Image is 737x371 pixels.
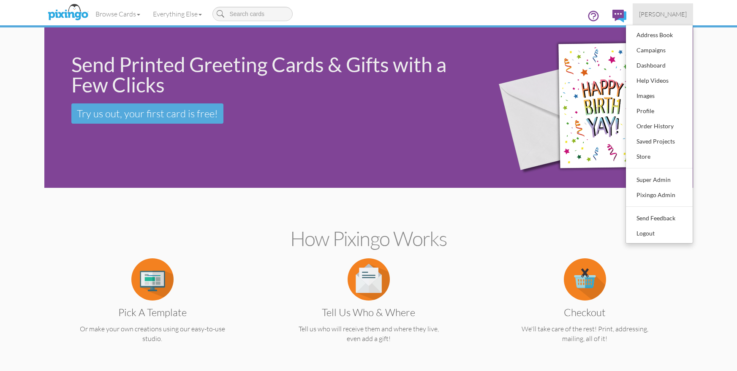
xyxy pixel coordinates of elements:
h3: Checkout [500,307,670,318]
img: comments.svg [612,10,626,22]
a: Pixingo Admin [626,187,693,203]
div: Send Feedback [634,212,684,225]
div: Super Admin [634,173,684,186]
div: Images [634,89,684,102]
a: Pick a Template Or make your own creations using our easy-to-use studio. [61,274,244,344]
img: item.alt [348,258,390,301]
div: Campaigns [634,44,684,57]
a: Logout [626,226,693,241]
div: Address Book [634,29,684,41]
img: pixingo logo [46,2,90,23]
a: Profile [626,103,693,119]
p: Tell us who will receive them and where they live, even add a gift! [277,324,460,344]
a: Store [626,149,693,164]
a: Campaigns [626,43,693,58]
a: Address Book [626,27,693,43]
a: Browse Cards [89,3,147,24]
div: Store [634,150,684,163]
h2: How Pixingo works [59,227,678,250]
div: Saved Projects [634,135,684,148]
a: Try us out, your first card is free! [71,103,223,124]
h3: Pick a Template [67,307,238,318]
a: Checkout We'll take care of the rest! Print, addressing, mailing, all of it! [493,274,677,344]
a: Help Videos [626,73,693,88]
a: Super Admin [626,172,693,187]
div: Pixingo Admin [634,189,684,201]
a: Dashboard [626,58,693,73]
span: Try us out, your first card is free! [77,107,218,120]
a: Order History [626,119,693,134]
span: [PERSON_NAME] [639,11,687,18]
h3: Tell us Who & Where [283,307,454,318]
a: Saved Projects [626,134,693,149]
img: item.alt [564,258,606,301]
p: Or make your own creations using our easy-to-use studio. [61,324,244,344]
p: We'll take care of the rest! Print, addressing, mailing, all of it! [493,324,677,344]
div: Help Videos [634,74,684,87]
div: Profile [634,105,684,117]
img: 942c5090-71ba-4bfc-9a92-ca782dcda692.png [484,16,688,200]
a: [PERSON_NAME] [633,3,693,25]
div: Logout [634,227,684,240]
input: Search cards [212,7,293,21]
div: Dashboard [634,59,684,72]
div: Order History [634,120,684,133]
a: Images [626,88,693,103]
img: item.alt [131,258,174,301]
div: Send Printed Greeting Cards & Gifts with a Few Clicks [71,54,470,95]
a: Send Feedback [626,211,693,226]
a: Tell us Who & Where Tell us who will receive them and where they live, even add a gift! [277,274,460,344]
a: Everything Else [147,3,208,24]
